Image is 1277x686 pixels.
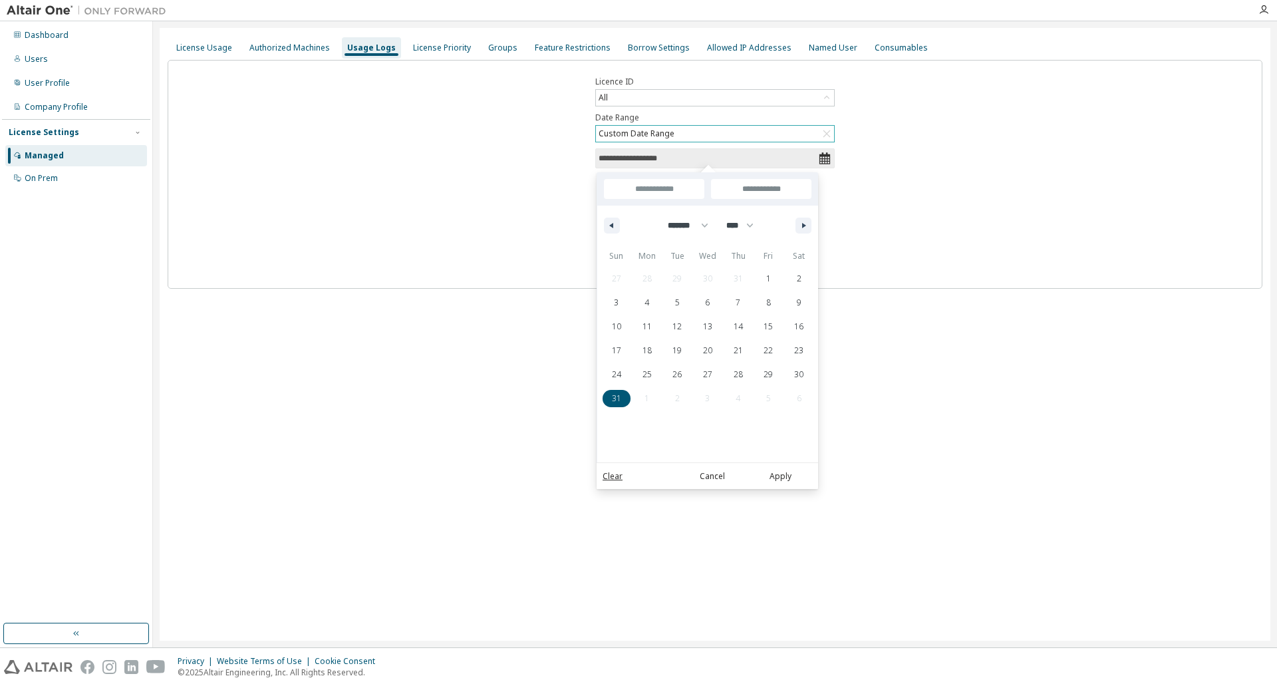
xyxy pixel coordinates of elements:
button: 23 [783,339,814,363]
button: 7 [723,291,754,315]
button: 9 [783,291,814,315]
span: 7 [736,291,740,315]
div: Users [25,54,48,65]
span: 9 [797,291,801,315]
span: 19 [672,339,682,363]
button: 3 [601,291,632,315]
span: 3 [614,291,619,315]
div: Managed [25,150,64,161]
span: 29 [764,363,773,387]
button: 15 [754,315,784,339]
div: Borrow Settings [628,43,690,53]
div: Authorized Machines [249,43,330,53]
button: 13 [692,315,723,339]
span: Sun [601,246,632,267]
div: Groups [488,43,517,53]
div: All [597,90,610,105]
div: Website Terms of Use [217,656,315,667]
button: 16 [783,315,814,339]
button: 31 [601,387,632,411]
span: This Month [597,287,610,321]
span: 15 [764,315,773,339]
button: Cancel [680,470,744,483]
span: 16 [794,315,803,339]
span: 13 [703,315,712,339]
span: 10 [612,315,621,339]
span: 21 [734,339,743,363]
span: 2 [797,267,801,291]
button: 28 [723,363,754,387]
img: facebook.svg [80,660,94,674]
div: On Prem [25,173,58,184]
span: 22 [764,339,773,363]
span: 31 [612,387,621,411]
button: 27 [692,363,723,387]
button: 12 [662,315,692,339]
p: © 2025 Altair Engineering, Inc. All Rights Reserved. [178,667,383,678]
span: 17 [612,339,621,363]
button: 20 [692,339,723,363]
span: 18 [642,339,652,363]
div: Usage Logs [347,43,396,53]
span: [DATE] [597,172,610,195]
span: Mon [632,246,662,267]
div: Allowed IP Addresses [707,43,791,53]
button: 5 [662,291,692,315]
img: youtube.svg [146,660,166,674]
div: Privacy [178,656,217,667]
span: 8 [766,291,771,315]
img: linkedin.svg [124,660,138,674]
span: Last Week [597,252,610,287]
div: Company Profile [25,102,88,112]
div: Custom Date Range [597,126,676,141]
label: Date Range [595,112,835,123]
span: [DATE] [597,195,610,218]
button: 21 [723,339,754,363]
button: 25 [632,363,662,387]
span: 24 [612,363,621,387]
button: 14 [723,315,754,339]
span: 14 [734,315,743,339]
button: 30 [783,363,814,387]
div: License Usage [176,43,232,53]
span: 1 [766,267,771,291]
div: User Profile [25,78,70,88]
button: Apply [748,470,812,483]
div: Cookie Consent [315,656,383,667]
button: 24 [601,363,632,387]
button: 11 [632,315,662,339]
span: Fri [754,246,784,267]
span: 23 [794,339,803,363]
button: 22 [754,339,784,363]
span: 11 [642,315,652,339]
span: 26 [672,363,682,387]
div: Named User [809,43,857,53]
button: 29 [754,363,784,387]
button: 6 [692,291,723,315]
button: 8 [754,291,784,315]
span: 25 [642,363,652,387]
span: 6 [705,291,710,315]
span: Thu [723,246,754,267]
span: Last Month [597,321,610,356]
span: 30 [794,363,803,387]
button: 17 [601,339,632,363]
div: License Settings [9,127,79,138]
label: Licence ID [595,77,835,87]
span: 4 [644,291,649,315]
button: 1 [754,267,784,291]
div: Custom Date Range [596,126,834,142]
span: Sat [783,246,814,267]
span: This Week [597,218,610,252]
div: Dashboard [25,30,69,41]
span: 20 [703,339,712,363]
img: Altair One [7,4,173,17]
span: 27 [703,363,712,387]
div: Feature Restrictions [535,43,611,53]
img: altair_logo.svg [4,660,72,674]
button: 10 [601,315,632,339]
button: 4 [632,291,662,315]
div: All [596,90,834,106]
span: 28 [734,363,743,387]
button: 19 [662,339,692,363]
